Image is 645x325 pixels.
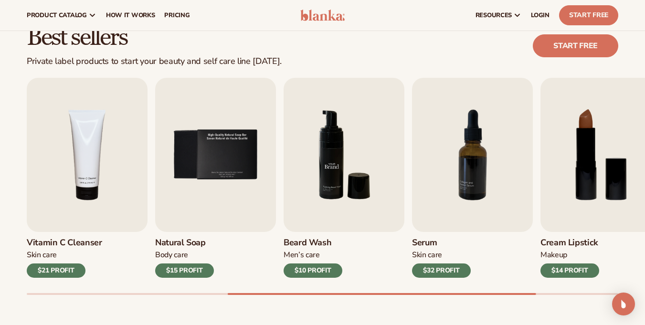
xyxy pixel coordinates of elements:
h3: Serum [412,238,471,248]
div: $14 PROFIT [540,263,599,278]
div: $21 PROFIT [27,263,85,278]
a: 7 / 9 [412,78,533,278]
div: Open Intercom Messenger [612,293,635,315]
div: Skin Care [412,250,471,260]
a: 5 / 9 [155,78,276,278]
a: Start Free [559,5,618,25]
img: Shopify Image 10 [284,78,404,232]
span: product catalog [27,11,87,19]
span: pricing [164,11,190,19]
span: LOGIN [531,11,550,19]
h2: Best sellers [27,25,282,51]
div: Skin Care [27,250,102,260]
a: 6 / 9 [284,78,404,278]
h3: Cream Lipstick [540,238,599,248]
span: How It Works [106,11,155,19]
a: 4 / 9 [27,78,148,278]
a: Start free [533,34,618,57]
div: Makeup [540,250,599,260]
h3: Vitamin C Cleanser [27,238,102,248]
span: resources [476,11,512,19]
div: Men’s Care [284,250,342,260]
div: Private label products to start your beauty and self care line [DATE]. [27,56,282,67]
h3: Beard Wash [284,238,342,248]
div: $15 PROFIT [155,263,214,278]
img: logo [300,10,345,21]
div: Body Care [155,250,214,260]
div: $10 PROFIT [284,263,342,278]
div: $32 PROFIT [412,263,471,278]
h3: Natural Soap [155,238,214,248]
